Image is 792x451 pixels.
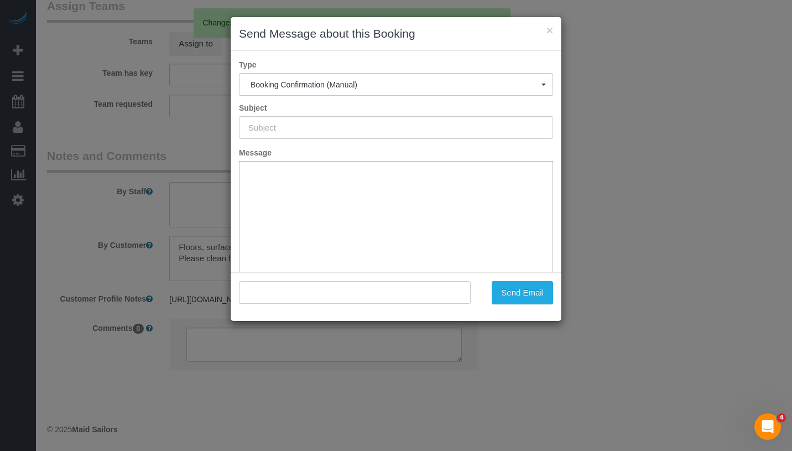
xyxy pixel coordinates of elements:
button: Booking Confirmation (Manual) [239,73,553,96]
span: 4 [777,413,786,422]
iframe: Intercom live chat [754,413,781,440]
label: Type [231,59,561,70]
h3: Send Message about this Booking [239,25,553,42]
span: Booking Confirmation (Manual) [251,80,541,89]
button: Send Email [492,281,553,304]
input: Subject [239,116,553,139]
label: Subject [231,102,561,113]
label: Message [231,147,561,158]
iframe: Rich Text Editor, editor1 [239,162,553,334]
button: × [546,24,553,36]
